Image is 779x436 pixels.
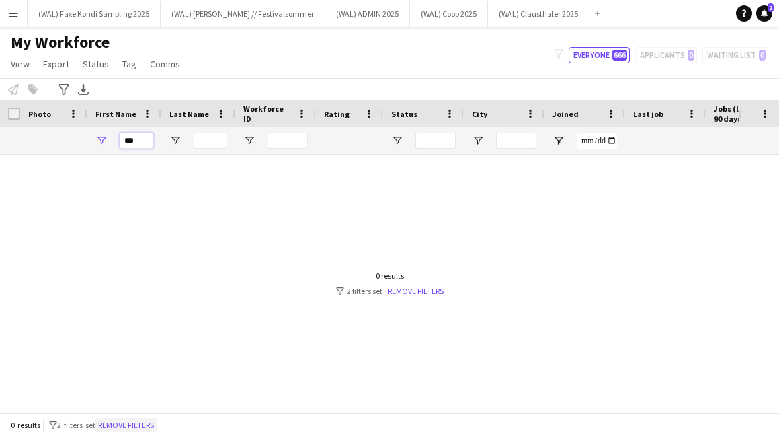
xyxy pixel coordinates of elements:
[243,104,292,124] span: Workforce ID
[391,135,403,147] button: Open Filter Menu
[95,109,136,119] span: First Name
[95,135,108,147] button: Open Filter Menu
[243,135,255,147] button: Open Filter Menu
[391,109,417,119] span: Status
[11,58,30,70] span: View
[336,270,444,281] div: 0 results
[268,133,308,149] input: Workforce ID Filter Input
[169,135,181,147] button: Open Filter Menu
[83,58,109,70] span: Status
[577,133,617,149] input: Joined Filter Input
[756,5,772,22] a: 2
[169,109,209,119] span: Last Name
[75,81,91,98] app-action-btn: Export XLSX
[8,108,20,120] input: Column with Header Selection
[194,133,227,149] input: Last Name Filter Input
[552,109,579,119] span: Joined
[77,55,114,73] a: Status
[488,1,589,27] button: (WAL) Clausthaler 2025
[38,55,75,73] a: Export
[28,109,51,119] span: Photo
[122,58,136,70] span: Tag
[28,1,161,27] button: (WAL) Faxe Kondi Sampling 2025
[336,286,444,296] div: 2 filters set
[56,81,72,98] app-action-btn: Advanced filters
[768,3,774,12] span: 2
[5,55,35,73] a: View
[569,47,630,63] button: Everyone666
[472,135,484,147] button: Open Filter Menu
[161,1,325,27] button: (WAL) [PERSON_NAME] // Festivalsommer
[325,1,410,27] button: (WAL) ADMIN 2025
[388,286,444,296] a: Remove filters
[145,55,186,73] a: Comms
[11,32,110,52] span: My Workforce
[714,104,753,124] span: Jobs (last 90 days)
[43,58,69,70] span: Export
[117,55,142,73] a: Tag
[324,109,350,119] span: Rating
[150,58,180,70] span: Comms
[120,133,153,149] input: First Name Filter Input
[95,418,157,433] button: Remove filters
[552,135,565,147] button: Open Filter Menu
[415,133,456,149] input: Status Filter Input
[410,1,488,27] button: (WAL) Coop 2025
[612,50,627,61] span: 666
[472,109,487,119] span: City
[496,133,536,149] input: City Filter Input
[633,109,663,119] span: Last job
[57,420,95,430] span: 2 filters set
